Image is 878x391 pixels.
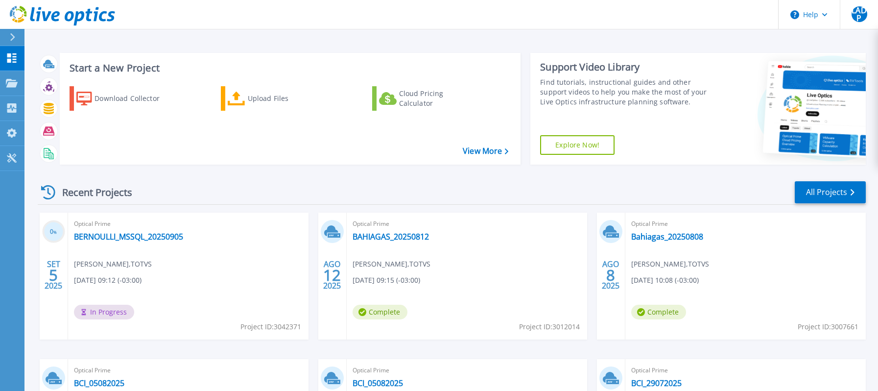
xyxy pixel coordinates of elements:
[323,257,341,293] div: AGO 2025
[70,86,179,111] a: Download Collector
[323,271,341,279] span: 12
[42,226,65,238] h3: 0
[248,89,326,108] div: Upload Files
[70,63,508,73] h3: Start a New Project
[353,259,430,269] span: [PERSON_NAME] , TOTVS
[353,275,420,286] span: [DATE] 09:15 (-03:00)
[74,378,124,388] a: BCI_05082025
[74,365,303,376] span: Optical Prime
[221,86,330,111] a: Upload Files
[631,219,860,229] span: Optical Prime
[372,86,481,111] a: Cloud Pricing Calculator
[795,181,866,203] a: All Projects
[631,365,860,376] span: Optical Prime
[353,365,581,376] span: Optical Prime
[852,6,867,22] span: LADP
[44,257,63,293] div: SET 2025
[53,229,57,235] span: %
[519,321,580,332] span: Project ID: 3012014
[353,378,403,388] a: BCI_05082025
[798,321,858,332] span: Project ID: 3007661
[49,271,58,279] span: 5
[74,275,142,286] span: [DATE] 09:12 (-03:00)
[353,219,581,229] span: Optical Prime
[240,321,301,332] span: Project ID: 3042371
[606,271,615,279] span: 8
[631,259,709,269] span: [PERSON_NAME] , TOTVS
[540,61,711,73] div: Support Video Library
[95,89,173,108] div: Download Collector
[74,259,152,269] span: [PERSON_NAME] , TOTVS
[353,232,429,242] a: BAHIAGAS_20250812
[631,275,699,286] span: [DATE] 10:08 (-03:00)
[38,180,145,204] div: Recent Projects
[540,135,615,155] a: Explore Now!
[74,232,183,242] a: BERNOULLI_MSSQL_20250905
[353,305,407,319] span: Complete
[540,77,711,107] div: Find tutorials, instructional guides and other support videos to help you make the most of your L...
[631,305,686,319] span: Complete
[631,232,703,242] a: Bahiagas_20250808
[601,257,620,293] div: AGO 2025
[74,305,134,319] span: In Progress
[74,219,303,229] span: Optical Prime
[631,378,682,388] a: BCI_29072025
[399,89,477,108] div: Cloud Pricing Calculator
[463,147,508,156] a: View More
